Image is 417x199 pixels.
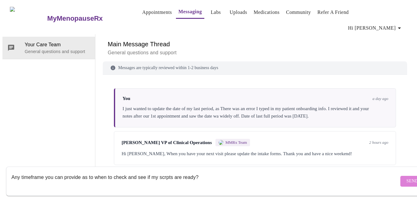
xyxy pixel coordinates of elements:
[251,6,282,19] button: Medications
[10,7,47,30] img: MyMenopauseRx Logo
[373,96,388,101] span: a day ago
[47,15,103,23] h3: MyMenopauseRx
[123,96,130,101] span: You
[2,37,95,59] div: Your Care TeamGeneral questions and support
[122,150,388,157] div: Hi [PERSON_NAME], When you have your next visit please update the intake forms. Thank you and hav...
[108,39,402,49] h6: Main Message Thread
[315,6,351,19] button: Refer a Friend
[142,8,172,17] a: Appointments
[103,61,407,75] div: Messages are typically reviewed within 1-2 business days
[219,140,223,145] img: MMRX
[369,140,388,145] span: 2 hours ago
[284,6,314,19] button: Community
[346,22,406,34] button: Hi [PERSON_NAME]
[225,140,247,145] span: MMRx Team
[286,8,311,17] a: Community
[206,6,226,19] button: Labs
[227,6,250,19] button: Uploads
[122,140,212,145] span: [PERSON_NAME] VP of Clinical Operations
[140,6,174,19] button: Appointments
[230,8,247,17] a: Uploads
[123,105,388,120] div: I just wanted to update the date of my last period, as There was an error I typed in my patient o...
[25,41,90,48] span: Your Care Team
[317,8,349,17] a: Refer a Friend
[108,49,402,56] p: General questions and support
[211,8,221,17] a: Labs
[178,7,202,16] a: Messaging
[254,8,280,17] a: Medications
[25,48,90,55] p: General questions and support
[11,171,399,191] textarea: Send a message about your appointment
[176,6,204,19] button: Messaging
[348,24,403,32] span: Hi [PERSON_NAME]
[47,8,127,29] a: MyMenopauseRx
